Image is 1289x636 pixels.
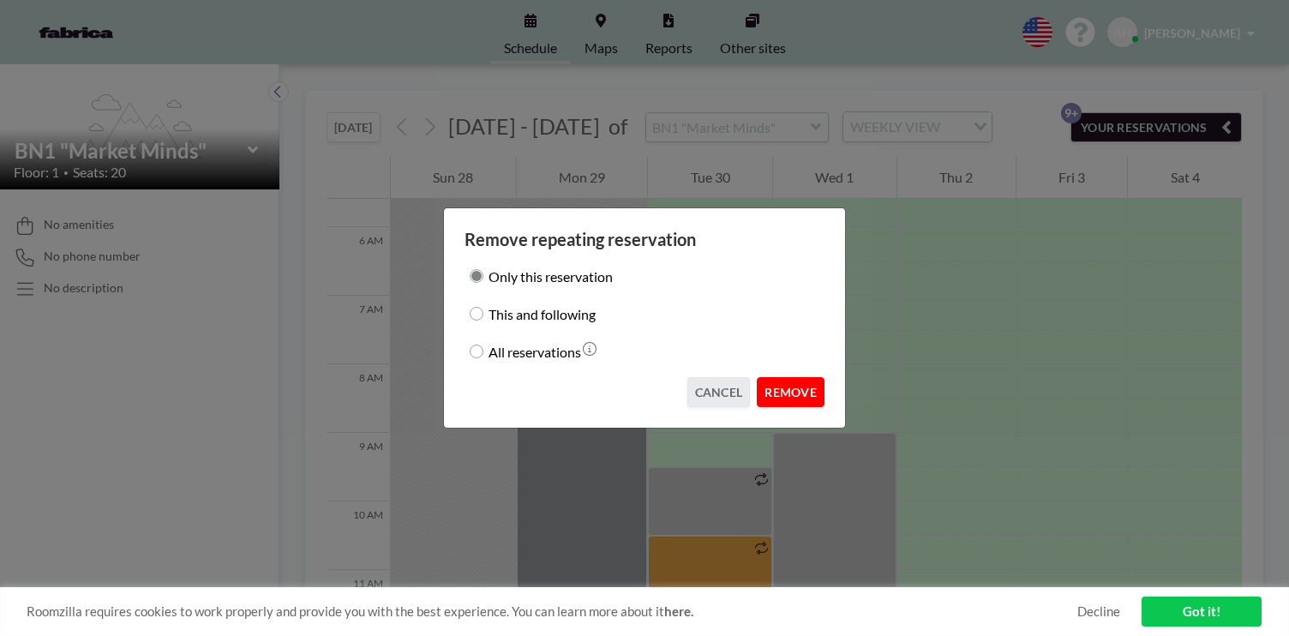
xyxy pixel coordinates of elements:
button: REMOVE [757,377,824,407]
a: Decline [1077,603,1120,620]
label: Only this reservation [489,264,613,288]
button: CANCEL [687,377,751,407]
a: Got it! [1142,597,1262,627]
label: All reservations [489,339,581,363]
label: This and following [489,302,596,326]
h3: Remove repeating reservation [465,229,824,250]
span: Roomzilla requires cookies to work properly and provide you with the best experience. You can lea... [27,603,1077,620]
a: here. [664,603,693,619]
